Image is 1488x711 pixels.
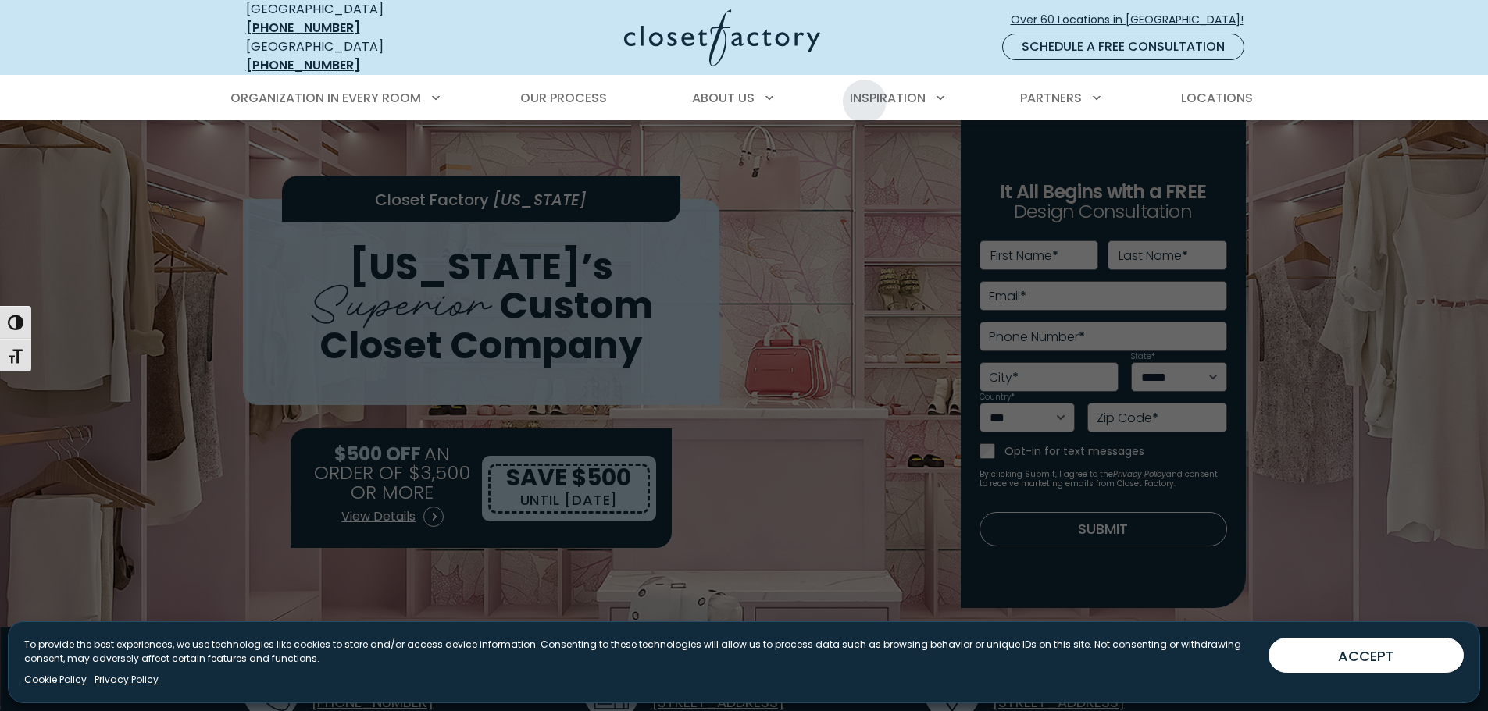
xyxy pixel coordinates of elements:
[95,673,159,687] a: Privacy Policy
[1181,89,1253,107] span: Locations
[1020,89,1082,107] span: Partners
[624,9,820,66] img: Closet Factory Logo
[230,89,421,107] span: Organization in Every Room
[1010,6,1257,34] a: Over 60 Locations in [GEOGRAPHIC_DATA]!
[246,37,473,75] div: [GEOGRAPHIC_DATA]
[692,89,755,107] span: About Us
[24,673,87,687] a: Cookie Policy
[24,638,1256,666] p: To provide the best experiences, we use technologies like cookies to store and/or access device i...
[1011,12,1256,28] span: Over 60 Locations in [GEOGRAPHIC_DATA]!
[219,76,1269,120] nav: Primary Menu
[1002,34,1244,60] a: Schedule a Free Consultation
[1269,638,1464,673] button: ACCEPT
[520,89,607,107] span: Our Process
[246,19,360,37] a: [PHONE_NUMBER]
[850,89,926,107] span: Inspiration
[246,56,360,74] a: [PHONE_NUMBER]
